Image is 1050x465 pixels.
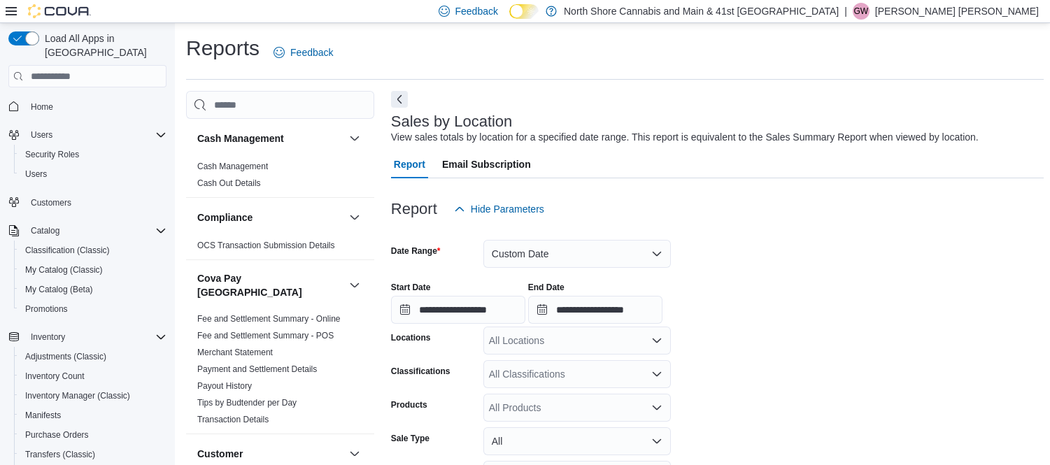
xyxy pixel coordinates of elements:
h3: Cova Pay [GEOGRAPHIC_DATA] [197,271,343,299]
span: Classification (Classic) [25,245,110,256]
a: Home [25,99,59,115]
a: Payout History [197,381,252,391]
label: Locations [391,332,431,343]
span: Customers [25,194,166,211]
h1: Reports [186,34,260,62]
button: Next [391,91,408,108]
a: Purchase Orders [20,427,94,443]
input: Press the down key to open a popover containing a calendar. [528,296,662,324]
button: Inventory Count [14,366,172,386]
button: All [483,427,671,455]
a: Classification (Classic) [20,242,115,259]
span: Home [25,97,166,115]
label: Classifications [391,366,450,377]
button: Open list of options [651,402,662,413]
span: Users [20,166,166,183]
span: Users [25,169,47,180]
a: Transfers (Classic) [20,446,101,463]
div: View sales totals by location for a specified date range. This report is equivalent to the Sales ... [391,130,979,145]
label: Products [391,399,427,410]
input: Press the down key to open a popover containing a calendar. [391,296,525,324]
span: Users [31,129,52,141]
button: Classification (Classic) [14,241,172,260]
span: Transfers (Classic) [25,449,95,460]
a: OCS Transaction Submission Details [197,241,335,250]
span: Inventory Count [20,368,166,385]
span: Users [25,127,166,143]
button: Compliance [346,209,363,226]
a: Inventory Manager (Classic) [20,387,136,404]
span: Transaction Details [197,414,269,425]
button: My Catalog (Classic) [14,260,172,280]
span: Inventory [25,329,166,345]
span: Purchase Orders [20,427,166,443]
span: Email Subscription [442,150,531,178]
button: Custom Date [483,240,671,268]
a: Security Roles [20,146,85,163]
h3: Sales by Location [391,113,513,130]
span: Hide Parameters [471,202,544,216]
button: Customers [3,192,172,213]
a: Merchant Statement [197,348,273,357]
span: Manifests [25,410,61,421]
img: Cova [28,4,91,18]
a: My Catalog (Beta) [20,281,99,298]
a: Inventory Count [20,368,90,385]
a: Payment and Settlement Details [197,364,317,374]
span: Report [394,150,425,178]
a: Customers [25,194,77,211]
label: Date Range [391,245,441,257]
button: Users [25,127,58,143]
button: Inventory [25,329,71,345]
span: My Catalog (Beta) [25,284,93,295]
span: Feedback [290,45,333,59]
span: Feedback [455,4,498,18]
button: Users [14,164,172,184]
span: Security Roles [25,149,79,160]
span: Load All Apps in [GEOGRAPHIC_DATA] [39,31,166,59]
span: Customers [31,197,71,208]
span: My Catalog (Classic) [25,264,103,276]
button: Promotions [14,299,172,319]
button: Hide Parameters [448,195,550,223]
span: Security Roles [20,146,166,163]
a: Fee and Settlement Summary - Online [197,314,341,324]
span: Tips by Budtender per Day [197,397,297,408]
span: Adjustments (Classic) [20,348,166,365]
p: | [844,3,847,20]
a: Fee and Settlement Summary - POS [197,331,334,341]
button: Security Roles [14,145,172,164]
span: GW [853,3,868,20]
button: Open list of options [651,335,662,346]
a: Feedback [268,38,339,66]
span: Catalog [31,225,59,236]
span: Manifests [20,407,166,424]
div: Griffin Wright [853,3,870,20]
button: Catalog [3,221,172,241]
a: Cash Out Details [197,178,261,188]
button: Cash Management [197,131,343,145]
span: Adjustments (Classic) [25,351,106,362]
button: My Catalog (Beta) [14,280,172,299]
div: Compliance [186,237,374,259]
a: Promotions [20,301,73,317]
a: Cash Management [197,162,268,171]
span: OCS Transaction Submission Details [197,240,335,251]
button: Customer [346,445,363,462]
span: Cash Management [197,161,268,172]
label: End Date [528,282,565,293]
a: Transaction Details [197,415,269,424]
span: Promotions [20,301,166,317]
div: Cova Pay [GEOGRAPHIC_DATA] [186,310,374,434]
span: Fee and Settlement Summary - POS [197,330,334,341]
span: My Catalog (Beta) [20,281,166,298]
a: Adjustments (Classic) [20,348,112,365]
button: Transfers (Classic) [14,445,172,464]
p: [PERSON_NAME] [PERSON_NAME] [875,3,1039,20]
a: Manifests [20,407,66,424]
label: Start Date [391,282,431,293]
span: My Catalog (Classic) [20,262,166,278]
h3: Compliance [197,210,253,224]
span: Fee and Settlement Summary - Online [197,313,341,324]
span: Inventory Count [25,371,85,382]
